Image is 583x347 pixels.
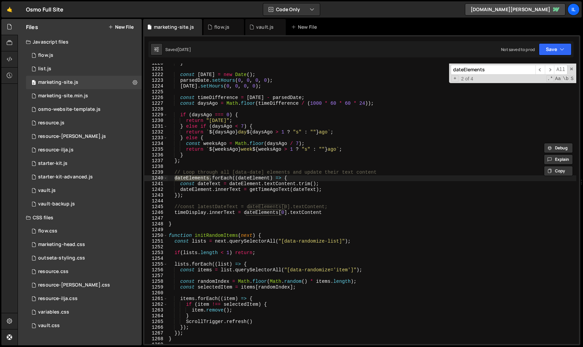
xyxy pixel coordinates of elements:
[26,251,142,265] div: 10598/27499.css
[144,170,168,175] div: 1239
[26,76,142,89] div: 10598/28174.js
[144,210,168,216] div: 1246
[18,211,142,224] div: CSS files
[26,265,142,278] div: 10598/27699.css
[545,65,554,75] span: ​
[38,228,57,234] div: flow.css
[26,103,142,116] div: 10598/29018.js
[144,83,168,89] div: 1224
[26,23,38,31] h2: Files
[26,62,142,76] div: 10598/26158.js
[144,244,168,250] div: 1252
[144,216,168,221] div: 1247
[144,78,168,83] div: 1223
[144,267,168,273] div: 1256
[144,72,168,78] div: 1222
[567,3,580,16] a: Il
[26,238,142,251] div: 10598/28175.css
[144,273,168,279] div: 1257
[26,130,142,143] div: 10598/27701.js
[291,24,320,30] div: New File
[144,158,168,164] div: 1237
[451,65,535,75] input: Search for
[144,290,168,296] div: 1260
[144,313,168,319] div: 1264
[26,278,142,292] div: 10598/27702.css
[263,3,320,16] button: Code Only
[38,255,85,261] div: outseta-styling.css
[144,95,168,101] div: 1226
[501,47,535,52] div: Not saved to prod
[144,106,168,112] div: 1228
[38,147,74,153] div: resource-ilja.js
[26,170,142,184] div: 10598/44726.js
[26,184,142,197] div: 10598/24130.js
[144,124,168,129] div: 1231
[554,65,567,75] span: Alt-Enter
[38,188,56,194] div: vault.js
[38,269,68,275] div: resource.css
[544,154,573,165] button: Explain
[144,181,168,187] div: 1241
[554,75,561,82] span: CaseSensitive Search
[144,227,168,233] div: 1249
[38,106,101,113] div: osmo-website-template.js
[144,147,168,152] div: 1235
[144,284,168,290] div: 1259
[144,325,168,330] div: 1266
[26,197,142,211] div: 10598/25101.js
[26,157,142,170] div: 10598/44660.js
[144,233,168,239] div: 1250
[144,302,168,307] div: 1262
[547,75,554,82] span: RegExp Search
[144,164,168,170] div: 1238
[38,282,110,288] div: resource-[PERSON_NAME].css
[144,141,168,147] div: 1234
[256,24,274,30] div: vault.js
[38,323,60,329] div: vault.css
[26,143,142,157] div: 10598/27700.js
[144,89,168,95] div: 1225
[535,65,545,75] span: ​
[38,133,106,140] div: resource-[PERSON_NAME].js
[38,52,53,58] div: flow.js
[144,135,168,141] div: 1233
[144,319,168,325] div: 1265
[451,75,459,82] span: Toggle Replace mode
[144,330,168,336] div: 1267
[144,204,168,210] div: 1245
[562,75,569,82] span: Whole Word Search
[38,66,51,72] div: list.js
[26,292,142,305] div: 10598/27703.css
[177,47,191,52] div: [DATE]
[38,201,75,207] div: vault-backup.js
[144,221,168,227] div: 1248
[108,24,134,30] button: New File
[26,5,63,14] div: Osmo Full Site
[144,307,168,313] div: 1263
[38,79,78,85] div: marketing-site.js
[465,3,565,16] a: [DOMAIN_NAME][PERSON_NAME]
[18,35,142,49] div: Javascript files
[144,239,168,244] div: 1251
[154,24,194,30] div: marketing-site.js
[38,160,67,167] div: starter-kit.js
[144,296,168,302] div: 1261
[214,24,229,30] div: flow.js
[144,336,168,342] div: 1268
[144,262,168,267] div: 1255
[38,242,85,248] div: marketing-head.css
[544,143,573,153] button: Debug
[539,43,572,55] button: Save
[26,49,142,62] div: 10598/27344.js
[144,175,168,181] div: 1240
[144,250,168,256] div: 1253
[544,166,573,176] button: Copy
[144,112,168,118] div: 1229
[26,89,142,103] div: 10598/28787.js
[144,279,168,284] div: 1258
[38,120,64,126] div: resource.js
[38,93,88,99] div: marketing-site.min.js
[144,198,168,204] div: 1244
